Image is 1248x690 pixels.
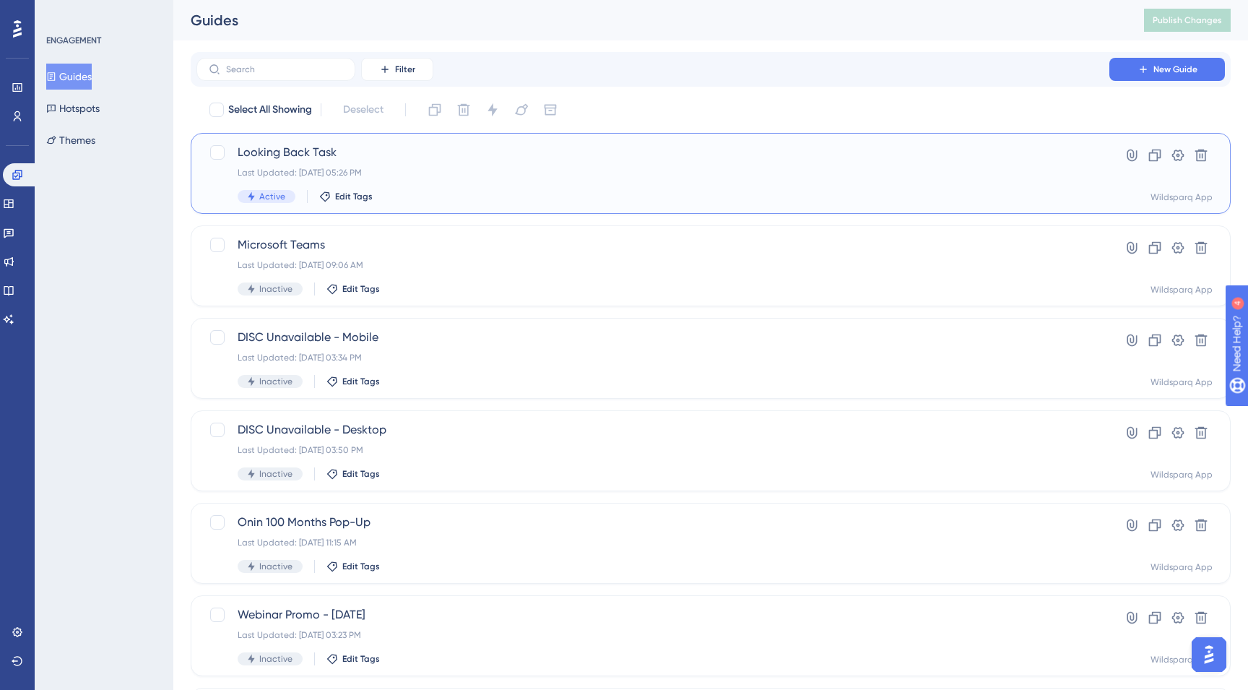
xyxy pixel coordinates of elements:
div: Wildsparq App [1150,654,1213,665]
div: Wildsparq App [1150,191,1213,203]
span: Edit Tags [342,561,380,572]
span: Need Help? [34,4,90,21]
input: Search [226,64,343,74]
span: DISC Unavailable - Desktop [238,421,1068,439]
button: Edit Tags [319,191,373,202]
span: New Guide [1153,64,1197,75]
div: Last Updated: [DATE] 09:06 AM [238,259,1068,271]
div: Last Updated: [DATE] 03:34 PM [238,352,1068,363]
div: Last Updated: [DATE] 03:50 PM [238,444,1068,456]
span: Edit Tags [342,468,380,480]
button: Edit Tags [326,376,380,387]
button: Deselect [330,97,396,123]
span: Inactive [259,653,292,665]
span: Inactive [259,376,292,387]
div: ENGAGEMENT [46,35,101,46]
button: Guides [46,64,92,90]
span: Edit Tags [342,283,380,295]
button: New Guide [1109,58,1225,81]
span: Deselect [343,101,383,118]
div: Wildsparq App [1150,376,1213,388]
button: Edit Tags [326,283,380,295]
div: 4 [100,7,105,19]
span: DISC Unavailable - Mobile [238,329,1068,346]
button: Edit Tags [326,561,380,572]
button: Edit Tags [326,653,380,665]
span: Inactive [259,561,292,572]
div: Last Updated: [DATE] 03:23 PM [238,629,1068,641]
span: Inactive [259,283,292,295]
span: Inactive [259,468,292,480]
span: Edit Tags [342,376,380,387]
span: Looking Back Task [238,144,1068,161]
span: Microsoft Teams [238,236,1068,254]
span: Edit Tags [342,653,380,665]
iframe: UserGuiding AI Assistant Launcher [1187,633,1231,676]
div: Wildsparq App [1150,469,1213,480]
span: Select All Showing [228,101,312,118]
button: Publish Changes [1144,9,1231,32]
div: Guides [191,10,1108,30]
button: Hotspots [46,95,100,121]
div: Wildsparq App [1150,284,1213,296]
span: Onin 100 Months Pop-Up [238,514,1068,531]
span: Webinar Promo - [DATE] [238,606,1068,624]
div: Last Updated: [DATE] 11:15 AM [238,537,1068,548]
span: Publish Changes [1153,14,1222,26]
div: Wildsparq App [1150,561,1213,573]
div: Last Updated: [DATE] 05:26 PM [238,167,1068,178]
button: Filter [361,58,433,81]
span: Active [259,191,285,202]
span: Edit Tags [335,191,373,202]
button: Themes [46,127,95,153]
span: Filter [395,64,415,75]
button: Edit Tags [326,468,380,480]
